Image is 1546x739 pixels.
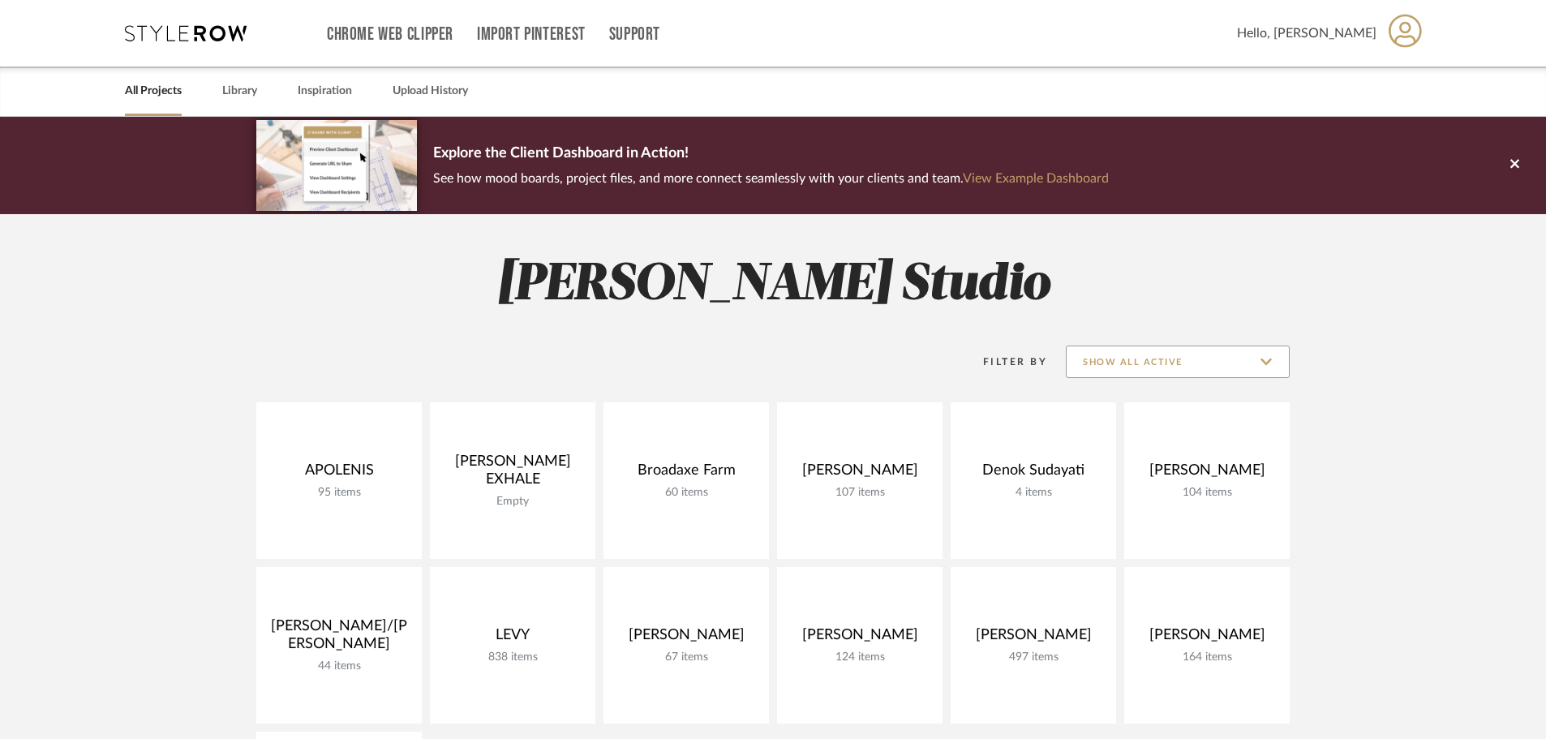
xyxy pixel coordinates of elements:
[1137,462,1277,486] div: [PERSON_NAME]
[443,626,582,651] div: LEVY
[1237,24,1376,43] span: Hello, [PERSON_NAME]
[1137,626,1277,651] div: [PERSON_NAME]
[616,462,756,486] div: Broadaxe Farm
[433,167,1109,190] p: See how mood boards, project files, and more connect seamlessly with your clients and team.
[433,141,1109,167] p: Explore the Client Dashboard in Action!
[327,28,453,41] a: Chrome Web Clipper
[790,486,930,500] div: 107 items
[269,486,409,500] div: 95 items
[790,626,930,651] div: [PERSON_NAME]
[269,660,409,673] div: 44 items
[964,486,1103,500] div: 4 items
[256,120,417,210] img: d5d033c5-7b12-40c2-a960-1ecee1989c38.png
[790,462,930,486] div: [PERSON_NAME]
[443,495,582,509] div: Empty
[616,651,756,664] div: 67 items
[125,80,182,102] a: All Projects
[1137,486,1277,500] div: 104 items
[393,80,468,102] a: Upload History
[443,651,582,664] div: 838 items
[298,80,352,102] a: Inspiration
[616,486,756,500] div: 60 items
[963,172,1109,185] a: View Example Dashboard
[189,255,1357,316] h2: [PERSON_NAME] Studio
[609,28,660,41] a: Support
[790,651,930,664] div: 124 items
[443,453,582,495] div: [PERSON_NAME] EXHALE
[964,462,1103,486] div: Denok Sudayati
[964,651,1103,664] div: 497 items
[477,28,586,41] a: Import Pinterest
[222,80,257,102] a: Library
[1137,651,1277,664] div: 164 items
[616,626,756,651] div: [PERSON_NAME]
[962,354,1047,370] div: Filter By
[269,462,409,486] div: APOLENIS
[964,626,1103,651] div: [PERSON_NAME]
[269,617,409,660] div: [PERSON_NAME]/[PERSON_NAME]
